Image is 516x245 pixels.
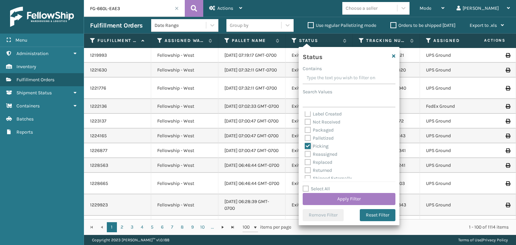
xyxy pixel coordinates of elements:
td: [DATE] 07:00:47 GMT-0700 [218,129,286,143]
div: Group by [230,22,249,29]
td: [DATE] 07:00:47 GMT-0700 [218,114,286,129]
td: Fellowship - West [151,173,218,194]
i: Print Label [506,148,510,153]
td: Fellowship - West [151,143,218,158]
i: Print Label [506,86,510,91]
i: Print Label [506,181,510,186]
td: Fellowship - West [151,194,218,216]
a: Privacy Policy [482,238,508,242]
td: Exit Scan [286,63,353,78]
span: Menu [15,37,27,43]
td: Fellowship - West [151,129,218,143]
i: Print Label [506,119,510,124]
td: Fellowship - West [151,48,218,63]
td: Exit Scan [286,143,353,158]
td: UPS Ground [420,48,487,63]
label: Reassigned [305,151,337,157]
span: Shipment Status [16,90,52,96]
td: Fellowship - West [151,78,218,99]
button: Remove Filter [303,209,344,221]
span: Reports [16,129,33,135]
td: UPS Ground [420,143,487,158]
span: items per page [243,222,292,232]
i: Print Label [506,163,510,168]
span: Go to the last page [230,225,235,230]
span: Actions [463,35,510,46]
a: 1228563 [90,162,108,169]
h3: Fulfillment Orders [90,21,142,30]
label: Not Received [305,119,340,125]
i: Print Label [506,104,510,109]
button: Reset Filter [360,209,395,221]
td: [DATE] 06:28:39 GMT-0700 [218,216,286,237]
a: 1224165 [90,133,107,139]
td: UPS Ground [420,173,487,194]
label: Use regular Palletizing mode [308,22,376,28]
span: Actions [217,5,233,11]
label: Assigned Carrier Service [433,38,474,44]
label: Fulfillment Order Id [97,38,138,44]
label: Pallet Name [232,38,272,44]
span: Administration [16,51,48,56]
td: Exit Scan [286,48,353,63]
label: Status [299,38,340,44]
label: Packaged [305,127,334,133]
td: UPS Ground [420,129,487,143]
img: logo [10,7,74,27]
label: Replaced [305,159,332,165]
label: Assigned Warehouse [165,38,205,44]
a: 9 [187,222,198,232]
td: UPS Ground [420,78,487,99]
i: Print Label [506,203,510,207]
a: 1219993 [90,52,107,59]
div: 1 - 100 of 1114 items [301,224,509,231]
a: Go to the last page [228,222,238,232]
label: Shipped Externally [305,176,352,181]
p: Copyright 2023 [PERSON_NAME]™ v 1.0.188 [92,235,169,245]
a: Go to the next page [218,222,228,232]
a: 1 [107,222,117,232]
a: 1223137 [90,118,106,125]
td: Exit Scan [286,114,353,129]
div: Date Range [155,22,207,29]
i: Print Label [506,53,510,58]
a: 1226877 [90,147,107,154]
i: Print Label [506,68,510,72]
td: UPS Ground [420,63,487,78]
td: UPS Ground [420,158,487,173]
a: 10 [198,222,208,232]
span: Containers [16,103,40,109]
label: Returned [305,167,332,173]
td: [DATE] 07:02:33 GMT-0700 [218,99,286,114]
a: 6 [157,222,167,232]
label: Palletized [305,135,334,141]
a: 2 [117,222,127,232]
td: UPS Ground [420,194,487,216]
td: Fellowship - West [151,63,218,78]
h4: Status [303,51,322,61]
td: Fellowship - West [151,158,218,173]
a: 4 [137,222,147,232]
a: Terms of Use [458,238,481,242]
span: Inventory [16,64,36,69]
span: Fulfillment Orders [16,77,54,83]
button: Apply Filter [303,193,395,205]
label: Tracking Number [366,38,407,44]
a: 3 [127,222,137,232]
a: ... [208,222,218,232]
span: 100 [243,224,253,231]
a: 1222136 [90,103,107,110]
td: [DATE] 06:28:39 GMT-0700 [218,194,286,216]
label: Contains [303,65,322,72]
td: [DATE] 07:32:11 GMT-0700 [218,63,286,78]
td: UPS Ground [420,216,487,237]
td: Exit Scan [286,216,353,237]
td: FedEx Ground [420,99,487,114]
div: Choose a seller [346,5,378,12]
td: Exit Scan [286,158,353,173]
td: Fellowship - West [151,99,218,114]
label: Orders to be shipped [DATE] [390,22,456,28]
td: [DATE] 06:46:44 GMT-0700 [218,158,286,173]
span: Export to .xls [470,22,497,28]
a: 1228665 [90,180,108,187]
